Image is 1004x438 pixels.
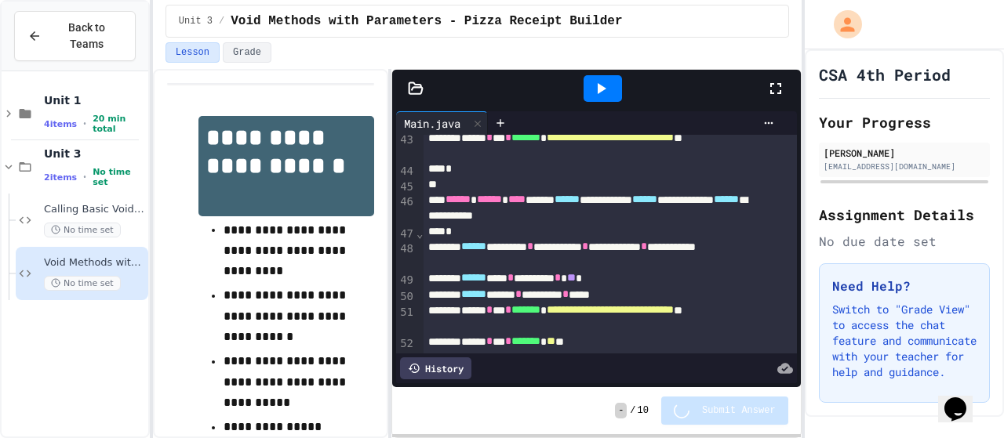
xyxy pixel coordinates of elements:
div: No due date set [819,232,990,251]
div: 52 [396,336,416,352]
h2: Assignment Details [819,204,990,226]
h1: CSA 4th Period [819,63,951,85]
iframe: chat widget [938,375,988,422]
span: No time set [44,276,121,291]
div: 43 [396,132,416,164]
span: - [615,403,627,418]
span: Void Methods with Parameters - Pizza Receipt Builder [231,12,622,31]
span: Unit 3 [179,15,213,27]
div: 50 [396,289,416,305]
div: 47 [396,226,416,242]
div: 44 [396,164,416,179]
div: 53 [396,352,416,367]
span: Unit 1 [44,93,145,107]
div: 49 [396,273,416,288]
span: / [219,15,224,27]
div: [PERSON_NAME] [824,146,985,160]
button: Grade [223,42,271,63]
span: No time set [93,167,145,187]
span: Unit 3 [44,147,145,161]
div: 45 [396,179,416,195]
div: [EMAIL_ADDRESS][DOMAIN_NAME] [824,161,985,172]
span: Void Methods with Parameters - Pizza Receipt Builder [44,256,145,270]
h2: Your Progress [819,111,990,133]
span: / [630,404,635,417]
div: 46 [396,194,416,226]
div: 51 [396,305,416,336]
span: 10 [638,404,649,417]
span: Fold line [416,227,424,240]
div: History [400,357,471,379]
span: Back to Teams [51,20,122,52]
span: No time set [44,223,121,237]
p: Switch to "Grade View" to access the chat feature and communicate with your teacher for help and ... [832,302,977,380]
button: Lesson [166,42,220,63]
span: • [83,118,86,130]
div: Main.java [396,115,468,132]
span: 4 items [44,119,77,129]
h3: Need Help? [832,277,977,295]
span: Submit Answer [702,404,776,417]
span: Calling Basic Void Methods [44,203,145,216]
span: 2 items [44,172,77,183]
div: My Account [817,6,866,42]
span: 20 min total [93,114,145,134]
div: 48 [396,241,416,273]
span: • [83,171,86,183]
